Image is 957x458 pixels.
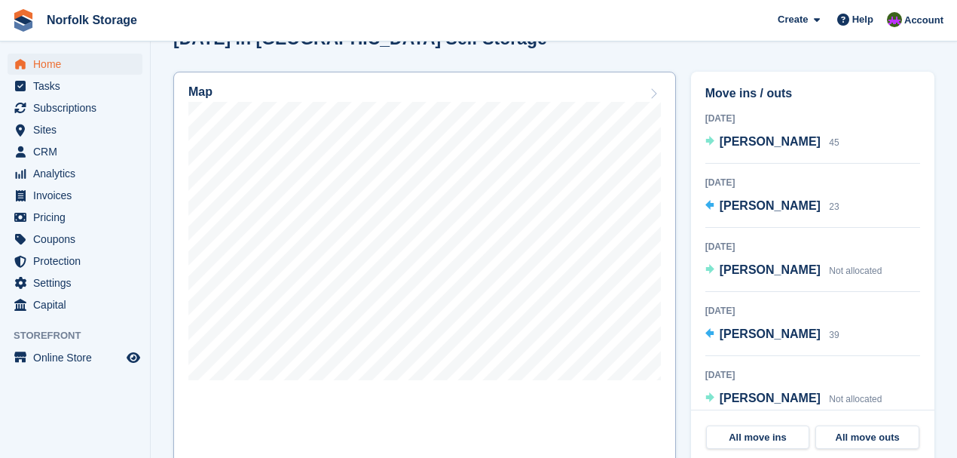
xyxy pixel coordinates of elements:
a: [PERSON_NAME] 23 [705,197,839,217]
a: [PERSON_NAME] Not allocated [705,261,882,281]
span: [PERSON_NAME] [720,199,821,212]
span: [PERSON_NAME] [720,135,821,148]
span: Capital [33,294,124,315]
span: Settings [33,272,124,294]
a: [PERSON_NAME] 45 [705,133,839,152]
span: Analytics [33,163,124,184]
span: Not allocated [829,266,882,276]
a: menu [8,141,142,162]
a: menu [8,185,142,206]
span: Not allocated [829,394,882,404]
span: Invoices [33,185,124,206]
span: 45 [829,137,839,148]
a: menu [8,163,142,184]
span: [PERSON_NAME] [720,263,821,276]
span: Coupons [33,229,124,250]
a: menu [8,229,142,250]
span: Storefront [14,328,150,343]
span: Pricing [33,207,124,228]
a: menu [8,119,142,140]
a: Preview store [124,349,142,367]
span: [PERSON_NAME] [720,327,821,340]
span: Protection [33,251,124,272]
a: menu [8,347,142,368]
h2: Move ins / outs [705,85,920,103]
a: [PERSON_NAME] 39 [705,325,839,345]
span: Subscriptions [33,97,124,118]
div: [DATE] [705,304,920,318]
a: All move outs [815,426,919,450]
img: stora-icon-8386f47178a22dfd0bd8f6a31ec36ba5ce8667c1dd55bd0f319d3a0aa187defe.svg [12,9,35,32]
span: Tasks [33,75,124,97]
div: [DATE] [705,368,920,382]
span: CRM [33,141,124,162]
span: Create [778,12,808,27]
span: Home [33,54,124,75]
a: All move ins [706,426,810,450]
div: [DATE] [705,176,920,189]
a: menu [8,75,142,97]
span: [PERSON_NAME] [720,392,821,404]
span: Account [904,13,943,28]
a: menu [8,251,142,272]
div: [DATE] [705,240,920,254]
span: 23 [829,201,839,212]
span: Help [852,12,873,27]
div: [DATE] [705,112,920,125]
a: menu [8,272,142,294]
img: Tom Pearson [887,12,902,27]
span: 39 [829,330,839,340]
span: Sites [33,119,124,140]
span: Online Store [33,347,124,368]
h2: Map [188,85,212,99]
a: menu [8,97,142,118]
a: Norfolk Storage [41,8,143,32]
a: menu [8,207,142,228]
a: menu [8,294,142,315]
a: menu [8,54,142,75]
a: [PERSON_NAME] Not allocated [705,389,882,409]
